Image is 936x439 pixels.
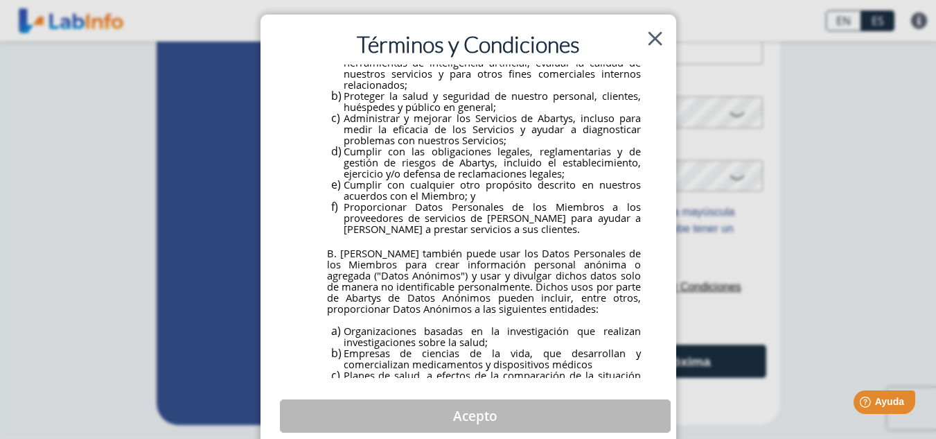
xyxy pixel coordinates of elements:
[344,346,641,371] span: Empresas de ciencias de la vida, que desarrollan y comercializan medicamentos y dispositivos médicos
[344,200,641,236] span: Proporcionar Datos Personales de los Miembros a los proveedores de servicios de [PERSON_NAME] par...
[280,399,671,433] button: Acepto
[645,28,666,49] i: Close
[344,89,641,114] span: Proteger la salud y seguridad de nuestro personal, clientes, huéspedes y público en general;
[344,111,641,147] span: Administrar y mejorar los Servicios de Abartys, incluso para medir la eficacia de los Servicios y...
[813,385,921,424] iframe: Help widget launcher
[344,144,641,180] span: Cumplir con las obligaciones legales, reglamentarias y de gestión de riesgos de Abartys, incluido...
[327,246,641,316] span: B. [PERSON_NAME] también puede usar los Datos Personales de los Miembros para crear información p...
[344,368,641,404] span: Planes de salud, a efectos de la comparación de la situación de salud personal de sus miembros en...
[344,178,641,203] span: Cumplir con cualquier otro propósito descrito en nuestros acuerdos con el Miembro; y
[357,31,580,58] strong: Términos y Condiciones
[344,324,641,349] span: Organizaciones basadas en la investigación que realizan investigaciones sobre la salud;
